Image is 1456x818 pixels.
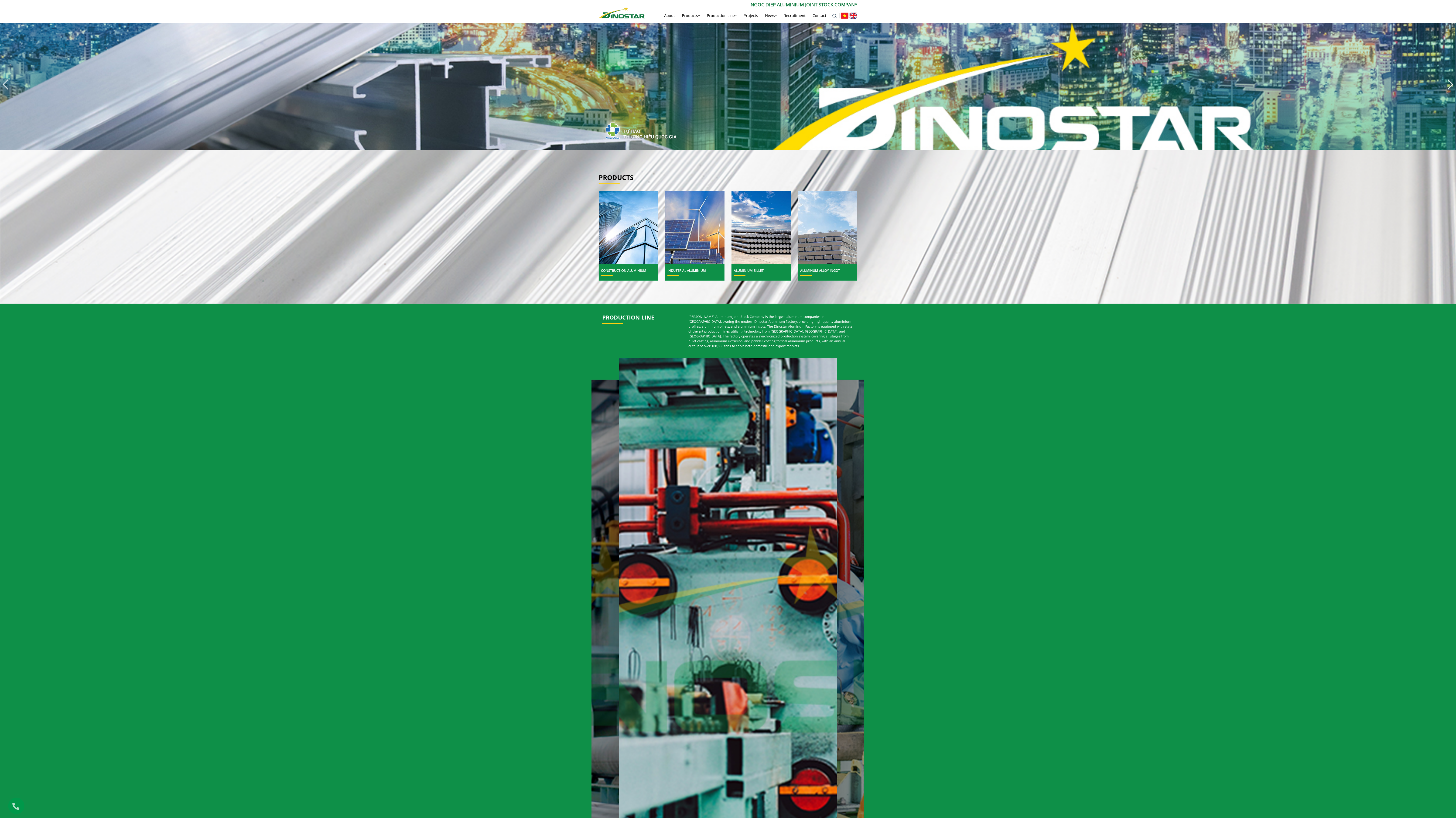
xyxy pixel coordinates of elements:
[599,173,633,182] a: Products
[599,7,645,18] img: Nhôm Dinostar
[599,191,658,264] img: Construction Aluminium
[1447,79,1454,90] div: Next slide
[645,1,857,8] p: Ngoc Diep Aluminium Joint Stock Company
[678,8,703,23] a: Products
[798,191,857,264] img: Aluminum alloy ingot
[602,313,654,321] a: PRODUCTION LINE
[832,14,837,18] img: search
[780,8,809,23] a: Recruitment
[762,8,780,23] a: News
[734,268,764,272] a: Aluminium billet
[809,8,830,23] a: Contact
[667,268,706,272] a: Industrial aluminium
[2,79,9,90] div: Previous slide
[688,314,854,348] p: [PERSON_NAME] Aluminum Joint Stock Company is the largest aluminum companies in [GEOGRAPHIC_DATA]...
[703,8,740,23] a: Production Line
[841,13,848,19] img: Tiếng Việt
[731,191,791,264] img: Aluminium billet
[740,8,762,23] a: Projects
[665,191,725,264] img: Industrial aluminium
[661,8,678,23] a: About
[850,13,857,19] img: English
[601,268,646,272] a: Construction Aluminium
[800,268,840,272] a: Aluminum alloy ingot
[592,114,677,146] img: thqg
